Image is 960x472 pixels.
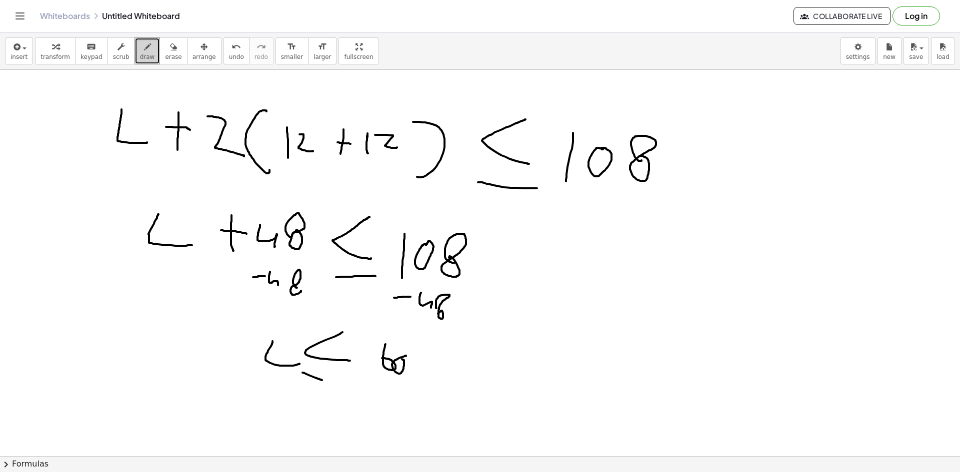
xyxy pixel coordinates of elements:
[256,41,266,53] i: redo
[254,53,268,60] span: redo
[287,41,296,53] i: format_size
[892,6,940,25] button: Log in
[159,37,187,64] button: erase
[75,37,108,64] button: keyboardkeypad
[281,53,303,60] span: smaller
[840,37,875,64] button: settings
[936,53,949,60] span: load
[165,53,181,60] span: erase
[903,37,929,64] button: save
[113,53,129,60] span: scrub
[40,53,70,60] span: transform
[35,37,75,64] button: transform
[12,8,28,24] button: Toggle navigation
[140,53,155,60] span: draw
[187,37,221,64] button: arrange
[192,53,216,60] span: arrange
[344,53,373,60] span: fullscreen
[317,41,327,53] i: format_size
[223,37,249,64] button: undoundo
[877,37,901,64] button: new
[231,41,241,53] i: undo
[249,37,273,64] button: redoredo
[10,53,27,60] span: insert
[80,53,102,60] span: keypad
[275,37,308,64] button: format_sizesmaller
[793,7,890,25] button: Collaborate Live
[338,37,378,64] button: fullscreen
[107,37,135,64] button: scrub
[313,53,331,60] span: larger
[40,11,90,21] a: Whiteboards
[909,53,923,60] span: save
[5,37,33,64] button: insert
[134,37,160,64] button: draw
[86,41,96,53] i: keyboard
[846,53,870,60] span: settings
[229,53,244,60] span: undo
[931,37,955,64] button: load
[883,53,895,60] span: new
[308,37,336,64] button: format_sizelarger
[802,11,882,20] span: Collaborate Live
